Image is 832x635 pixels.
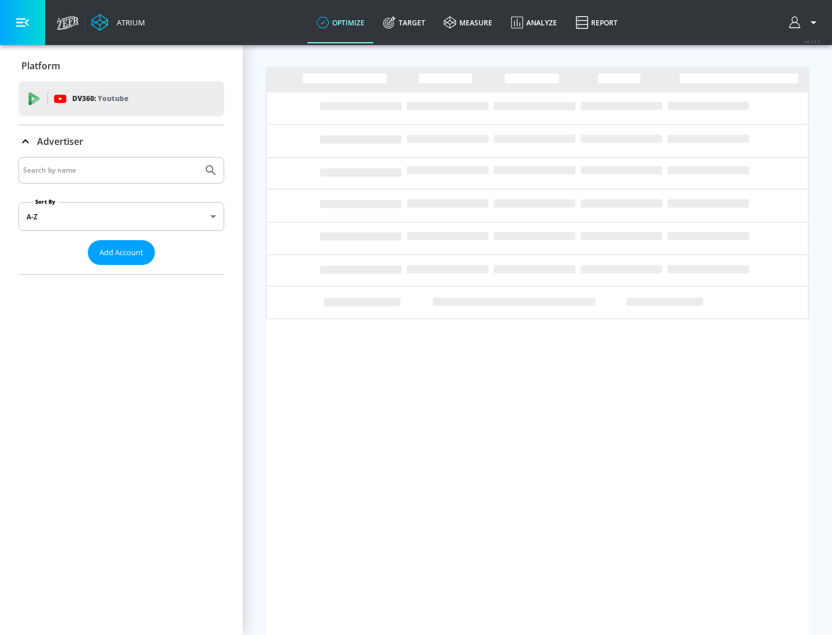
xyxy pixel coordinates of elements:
span: Add Account [99,246,143,259]
a: Atrium [91,14,145,31]
p: Platform [21,59,60,72]
p: Youtube [98,92,128,104]
input: Search by name [23,163,198,178]
div: A-Z [18,202,224,231]
div: Advertiser [18,125,224,158]
button: Add Account [88,240,155,265]
label: Sort By [33,198,58,206]
span: v 4.24.0 [804,38,820,44]
p: Advertiser [37,135,83,148]
div: Platform [18,50,224,82]
a: Target [374,2,434,43]
a: Analyze [502,2,566,43]
nav: list of Advertiser [18,265,224,274]
a: optimize [307,2,374,43]
div: Atrium [112,17,145,28]
a: measure [434,2,502,43]
div: Advertiser [18,157,224,274]
div: DV360: Youtube [18,81,224,116]
a: Report [566,2,627,43]
p: DV360: [72,92,128,105]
